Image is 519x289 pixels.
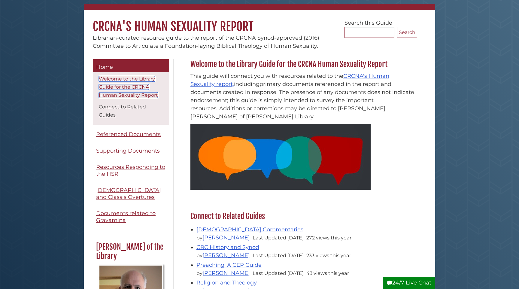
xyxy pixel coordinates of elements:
a: Connect to Related Guides [99,104,146,118]
a: [DEMOGRAPHIC_DATA] and Classis Overtures [93,184,169,204]
span: This guide will connect you with resources related to the including [190,73,389,87]
span: 272 views this year [306,235,351,241]
h2: Welcome to the Library Guide for the CRCNA Human Sexuality Report [187,59,417,69]
a: [PERSON_NAME] [202,234,250,241]
a: Referenced Documents [93,128,169,141]
span: Librarian-curated resource guide to the report of the CRCNA Synod-approved (2016) Committee to Ar... [93,35,319,49]
span: by [196,252,251,258]
a: CRCNA's Human Sexuality report, [190,73,389,87]
a: [PERSON_NAME] [202,252,250,259]
span: 233 views this year [306,252,351,258]
a: Home [93,59,169,72]
a: [PERSON_NAME] [202,270,250,276]
span: Last Updated [DATE] [253,270,304,276]
a: Religion and Theology [196,279,257,286]
span: Home [96,64,113,70]
span: Resources Responding to the HSR [96,164,165,177]
span: Referenced Documents [96,131,161,138]
a: Documents related to Gravamina [93,207,169,227]
span: by [196,235,251,241]
span: [DEMOGRAPHIC_DATA] and Classis Overtures [96,187,161,200]
a: Welcome to the Library Guide for the CRCNA Human Sexuality Report [99,76,158,98]
button: 24/7 Live Chat [383,277,435,289]
a: CRC History and Synod [196,244,259,251]
a: Resources Responding to the HSR [93,160,169,181]
a: [DEMOGRAPHIC_DATA] Commentaries [196,226,303,233]
span: Supporting Documents [96,148,160,154]
span: primary documents referenced in the report and documents created in response. The presence of any... [190,81,414,120]
h2: [PERSON_NAME] of the Library [93,242,168,261]
h2: Connect to Related Guides [187,211,417,221]
h1: CRCNA's Human Sexuality Report [84,10,435,34]
span: Documents related to Gravamina [96,210,156,224]
a: Preaching: A CEP Guide [196,262,262,268]
a: Supporting Documents [93,144,169,158]
span: by [196,270,251,276]
span: Last Updated [DATE] [253,235,304,241]
span: Last Updated [DATE] [253,252,304,258]
span: 43 views this year [306,270,349,276]
button: Search [397,27,417,38]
